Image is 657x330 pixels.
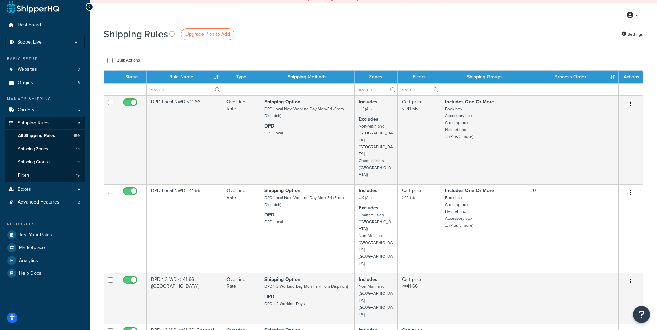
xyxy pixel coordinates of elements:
small: Non-Mainland [GEOGRAPHIC_DATA] [GEOGRAPHIC_DATA] Channel Isles ([GEOGRAPHIC_DATA]) [359,123,393,178]
span: 19 [76,172,80,178]
td: 0 [529,184,619,273]
strong: Includes [359,276,377,283]
input: Search [398,84,441,95]
a: Filters 19 [5,169,85,182]
th: Filters [398,71,441,83]
small: DPD Local Next Working Day Mon-Fri (From Dispatch) [264,195,344,208]
small: DPD 1-2 Working Day Mon-Fri (From Dispatch) [264,283,348,290]
strong: Excludes [359,115,378,123]
td: Cart price <=41.66 [398,273,441,324]
span: 159 [73,133,80,139]
span: Shipping Zones [18,146,48,152]
span: Scope: Live [17,39,42,45]
a: Dashboard [5,19,85,31]
a: Help Docs [5,267,85,280]
strong: DPD [264,122,274,130]
span: Marketplace [19,245,45,251]
th: Shipping Methods [260,71,355,83]
a: Shipping Groups 11 [5,156,85,169]
small: DPD Local [264,130,283,136]
li: Shipping Groups [5,156,85,169]
td: DPD Local NWD <41.66 [147,95,222,184]
span: Help Docs [19,271,41,276]
small: Book box Accessory box Clothing box Helmet box ... (Plus 3 more) [445,106,473,140]
td: DPD 1-2 WD <=41.66 ([GEOGRAPHIC_DATA]) [147,273,222,324]
a: All Shipping Rules 159 [5,130,85,142]
a: Test Your Rates [5,229,85,241]
span: Websites [18,67,37,73]
span: Upgrade Plan to Add [185,30,230,38]
li: Shipping Zones [5,143,85,155]
small: UK (All) [359,195,372,201]
th: Rule Name : activate to sort column ascending [147,71,222,83]
div: Basic Setup [5,56,85,62]
a: Marketplace [5,242,85,254]
li: Websites [5,63,85,76]
small: Book box Clothing box Helmet box Accessory box ... (Plus 3 more) [445,195,473,228]
a: Websites 3 [5,63,85,76]
strong: Excludes [359,204,378,211]
a: Analytics [5,254,85,267]
strong: Includes One Or More [445,98,494,105]
span: Shipping Groups [18,159,50,165]
button: Open Resource Center [633,306,650,323]
td: Cart price >41.66 [398,184,441,273]
th: Status [117,71,147,83]
strong: Includes [359,98,377,105]
td: DPD Local NWD >41.66 [147,184,222,273]
span: All Shipping Rules [18,133,55,139]
li: Filters [5,169,85,182]
th: Shipping Groups [441,71,529,83]
small: UK (All) [359,106,372,112]
span: Boxes [18,187,31,192]
th: Process Order : activate to sort column ascending [529,71,619,83]
li: Advanced Features [5,196,85,209]
span: 11 [77,159,80,165]
input: Search [147,84,222,95]
small: Non-Mainland [GEOGRAPHIC_DATA] [GEOGRAPHIC_DATA] [359,283,393,317]
a: Settings [621,29,643,39]
div: Resources [5,221,85,227]
strong: Includes One Or More [445,187,494,194]
strong: DPD [264,293,274,300]
small: DPD Local [264,219,283,225]
span: Filters [18,172,30,178]
small: DPD Local Next Working Day Mon-Fri (From Dispatch) [264,106,344,119]
small: DPD 1-2 Working Days [264,301,305,307]
span: Test Your Rates [19,232,52,238]
a: Origins 3 [5,76,85,89]
li: Shipping Rules [5,117,85,182]
span: 2 [78,199,80,205]
span: Origins [18,80,33,86]
th: Type [222,71,260,83]
span: 3 [78,80,80,86]
span: Shipping Rules [18,120,50,126]
button: Bulk Actions [104,55,144,65]
td: Override Rate [222,95,260,184]
strong: Includes [359,187,377,194]
small: Channel Isles ([GEOGRAPHIC_DATA]) Non-Mainland [GEOGRAPHIC_DATA] [GEOGRAPHIC_DATA] [359,212,393,266]
span: 91 [76,146,80,152]
td: Override Rate [222,184,260,273]
th: Actions [619,71,643,83]
strong: Shipping Option [264,98,300,105]
div: Manage Shipping [5,96,85,102]
td: Cart price <=41.66 [398,95,441,184]
span: Advanced Features [18,199,59,205]
a: Advanced Features 2 [5,196,85,209]
strong: Shipping Option [264,276,300,283]
span: Carriers [18,107,35,113]
li: Origins [5,76,85,89]
a: Shipping Zones 91 [5,143,85,155]
strong: DPD [264,211,274,218]
a: Boxes [5,183,85,196]
td: Override Rate [222,273,260,324]
a: Carriers [5,104,85,116]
